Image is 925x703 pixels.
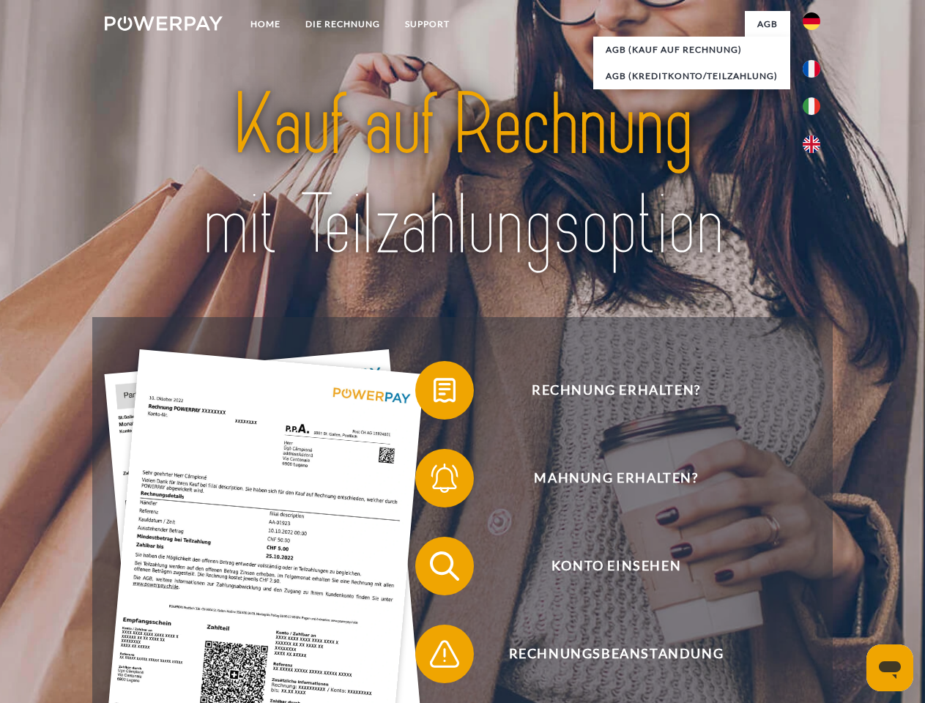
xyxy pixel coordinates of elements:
img: en [803,135,820,153]
span: Rechnung erhalten? [437,361,795,420]
img: qb_bill.svg [426,372,463,409]
img: qb_warning.svg [426,636,463,672]
button: Konto einsehen [415,537,796,595]
a: agb [745,11,790,37]
button: Mahnung erhalten? [415,449,796,507]
a: AGB (Kauf auf Rechnung) [593,37,790,63]
span: Mahnung erhalten? [437,449,795,507]
img: qb_bell.svg [426,460,463,496]
a: AGB (Kreditkonto/Teilzahlung) [593,63,790,89]
img: logo-powerpay-white.svg [105,16,223,31]
img: de [803,12,820,30]
img: fr [803,60,820,78]
span: Rechnungsbeanstandung [437,625,795,683]
img: qb_search.svg [426,548,463,584]
iframe: Schaltfläche zum Öffnen des Messaging-Fensters [866,644,913,691]
a: DIE RECHNUNG [293,11,393,37]
button: Rechnungsbeanstandung [415,625,796,683]
button: Rechnung erhalten? [415,361,796,420]
span: Konto einsehen [437,537,795,595]
a: SUPPORT [393,11,462,37]
a: Home [238,11,293,37]
img: title-powerpay_de.svg [140,70,785,280]
img: it [803,97,820,115]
